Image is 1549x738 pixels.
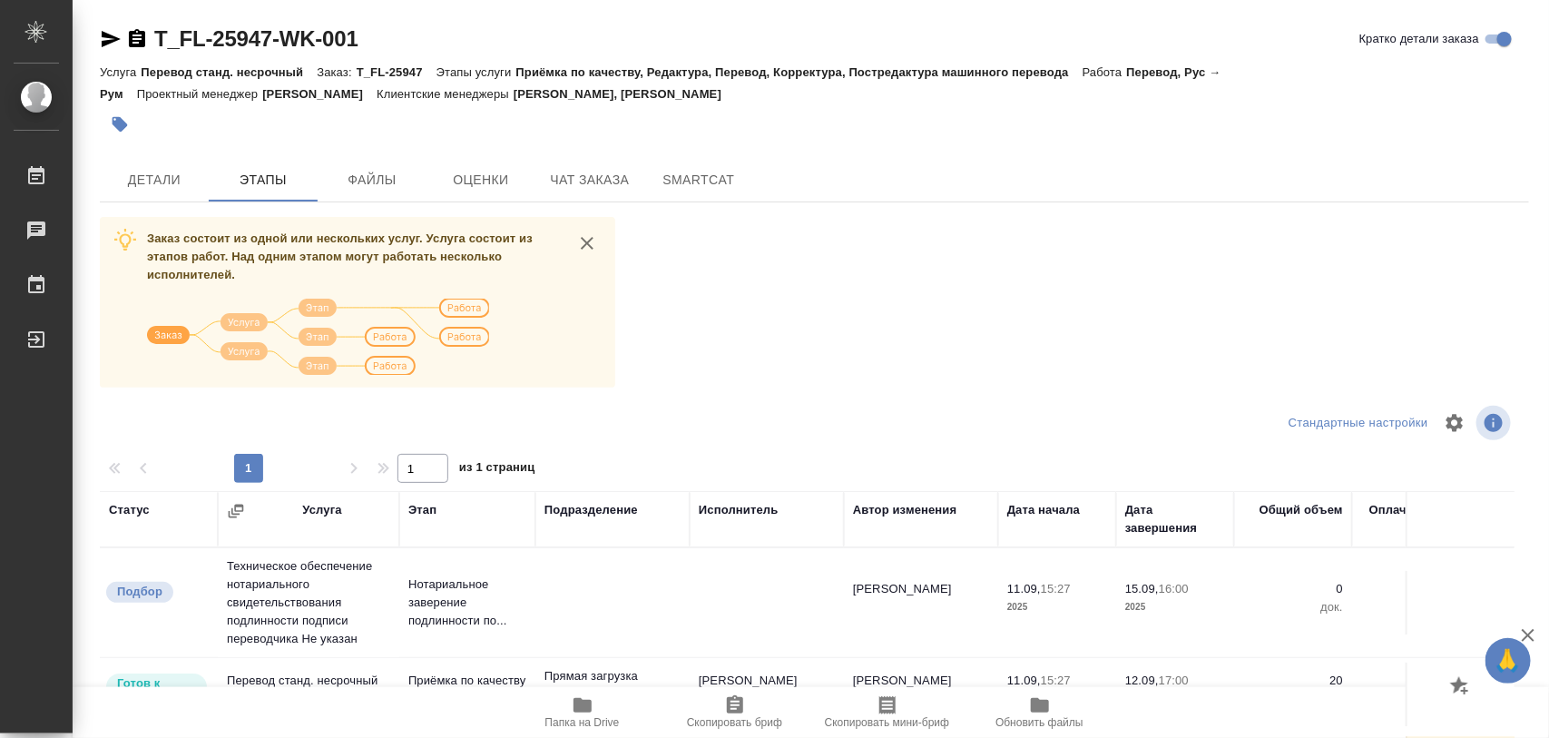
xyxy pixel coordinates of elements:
[408,501,436,519] div: Этап
[1361,598,1461,616] p: док.
[1125,674,1159,687] p: 12.09,
[535,658,690,731] td: Прямая загрузка (шаблонные документы)
[514,87,735,101] p: [PERSON_NAME], [PERSON_NAME]
[328,169,416,192] span: Файлы
[1083,65,1127,79] p: Работа
[377,87,514,101] p: Клиентские менеджеры
[218,663,399,726] td: Перевод станд. несрочный Рус → Рум
[699,501,779,519] div: Исполнитель
[1361,580,1461,598] p: 0
[147,231,533,281] span: Заказ состоит из одной или нескольких услуг. Услуга состоит из этапов работ. Над одним этапом мог...
[1007,501,1080,519] div: Дата начала
[437,169,525,192] span: Оценки
[408,576,526,630] p: Нотариальное заверение подлинности по...
[1041,582,1071,595] p: 15:27
[1359,30,1479,48] span: Кратко детали заказа
[459,457,535,483] span: из 1 страниц
[117,674,196,711] p: Готов к работе
[317,65,356,79] p: Заказ:
[1041,674,1071,687] p: 15:27
[100,28,122,50] button: Скопировать ссылку для ЯМессенджера
[844,663,998,726] td: [PERSON_NAME]
[544,501,638,519] div: Подразделение
[100,65,141,79] p: Услуга
[1125,582,1159,595] p: 15.09,
[357,65,436,79] p: T_FL-25947
[154,26,358,51] a: T_FL-25947-WK-001
[1446,672,1476,703] button: Добавить оценку
[1260,501,1343,519] div: Общий объем
[220,169,307,192] span: Этапы
[515,65,1082,79] p: Приёмка по качеству, Редактура, Перевод, Корректура, Постредактура машинного перевода
[506,687,659,738] button: Папка на Drive
[218,548,399,657] td: Техническое обеспечение нотариального свидетельствования подлинности подписи переводчика Не указан
[137,87,262,101] p: Проектный менеджер
[436,65,516,79] p: Этапы услуги
[811,687,964,738] button: Скопировать мини-бриф
[1433,401,1476,445] span: Настроить таблицу
[574,230,601,257] button: close
[687,716,782,729] span: Скопировать бриф
[1284,409,1433,438] div: split button
[1125,598,1225,616] p: 2025
[1361,672,1461,690] p: 20
[111,169,198,192] span: Детали
[546,169,633,192] span: Чат заказа
[825,716,949,729] span: Скопировать мини-бриф
[100,104,140,144] button: Добавить тэг
[964,687,1116,738] button: Обновить файлы
[262,87,377,101] p: [PERSON_NAME]
[1159,582,1189,595] p: 16:00
[844,571,998,635] td: [PERSON_NAME]
[1485,638,1531,684] button: 🙏
[1243,672,1343,690] p: 20
[126,28,148,50] button: Скопировать ссылку
[1125,501,1225,537] div: Дата завершения
[117,583,162,601] p: Подбор
[109,501,150,519] div: Статус
[1007,598,1107,616] p: 2025
[545,716,620,729] span: Папка на Drive
[655,169,742,192] span: SmartCat
[1007,674,1041,687] p: 11.09,
[1007,582,1041,595] p: 11.09,
[853,501,956,519] div: Автор изменения
[690,663,844,726] td: [PERSON_NAME]
[1493,642,1524,680] span: 🙏
[995,716,1083,729] span: Обновить файлы
[1476,406,1515,440] span: Посмотреть информацию
[302,501,341,519] div: Услуга
[1159,674,1189,687] p: 17:00
[1361,501,1461,537] div: Оплачиваемый объем
[408,672,526,690] p: Приёмка по качеству
[1243,598,1343,616] p: док.
[141,65,317,79] p: Перевод станд. несрочный
[1243,580,1343,598] p: 0
[227,502,245,520] button: Сгруппировать
[659,687,811,738] button: Скопировать бриф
